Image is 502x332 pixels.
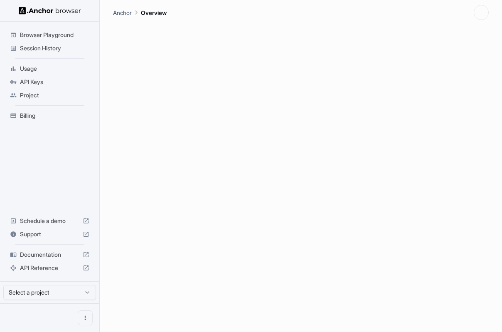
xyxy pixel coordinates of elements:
[20,31,89,39] span: Browser Playground
[20,91,89,99] span: Project
[20,264,79,272] span: API Reference
[20,217,79,225] span: Schedule a demo
[7,109,93,122] div: Billing
[7,89,93,102] div: Project
[7,261,93,275] div: API Reference
[113,8,132,17] p: Anchor
[20,64,89,73] span: Usage
[20,111,89,120] span: Billing
[7,28,93,42] div: Browser Playground
[20,250,79,259] span: Documentation
[20,44,89,52] span: Session History
[7,62,93,75] div: Usage
[7,248,93,261] div: Documentation
[7,75,93,89] div: API Keys
[141,8,167,17] p: Overview
[7,228,93,241] div: Support
[7,214,93,228] div: Schedule a demo
[7,42,93,55] div: Session History
[20,78,89,86] span: API Keys
[20,230,79,238] span: Support
[78,310,93,325] button: Open menu
[113,8,167,17] nav: breadcrumb
[19,7,81,15] img: Anchor Logo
